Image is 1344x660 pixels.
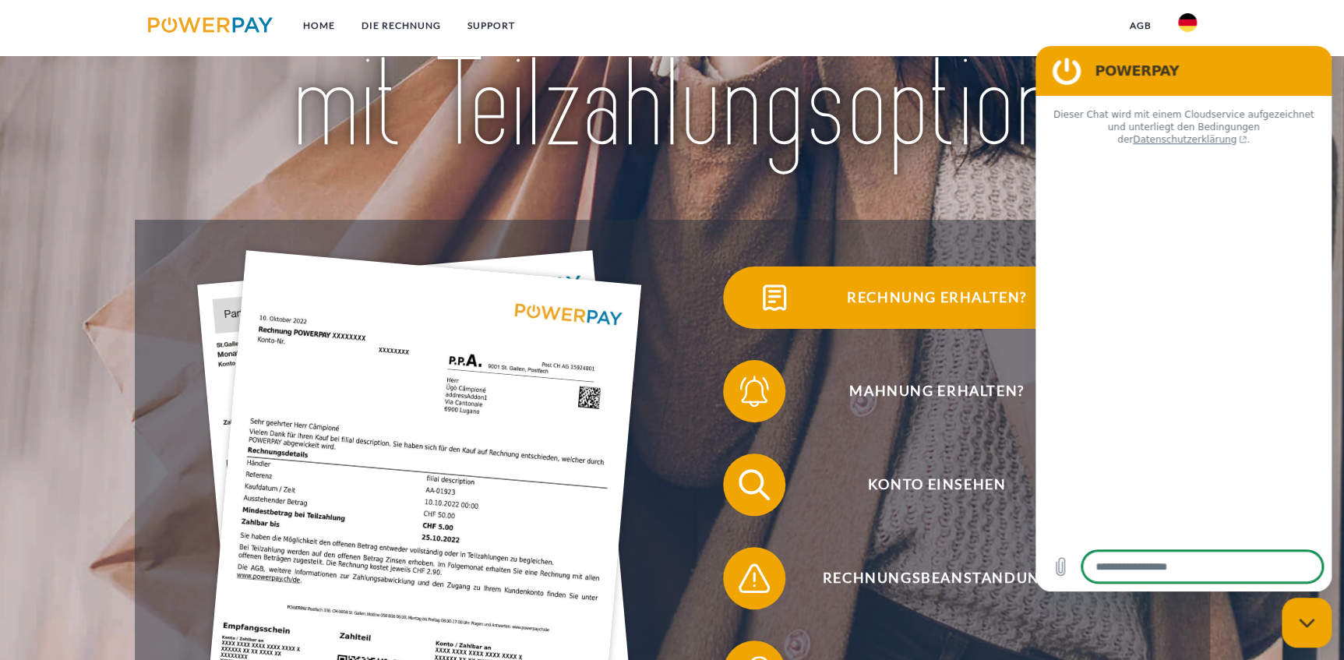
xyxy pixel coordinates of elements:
[723,266,1128,329] button: Rechnung erhalten?
[723,547,1128,609] button: Rechnungsbeanstandung
[453,12,527,40] a: SUPPORT
[735,559,774,598] img: qb_warning.svg
[746,266,1127,329] span: Rechnung erhalten?
[746,454,1127,516] span: Konto einsehen
[1035,46,1332,591] iframe: Messaging-Fenster
[723,454,1128,516] button: Konto einsehen
[1116,12,1165,40] a: agb
[746,360,1127,422] span: Mahnung erhalten?
[735,372,774,411] img: qb_bell.svg
[1178,13,1197,32] img: de
[289,12,347,40] a: Home
[746,547,1127,609] span: Rechnungsbeanstandung
[735,465,774,504] img: qb_search.svg
[723,360,1128,422] button: Mahnung erhalten?
[148,17,273,33] img: logo-powerpay.svg
[755,278,794,317] img: qb_bill.svg
[1282,598,1332,648] iframe: Schaltfläche zum Öffnen des Messaging-Fensters
[347,12,453,40] a: DIE RECHNUNG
